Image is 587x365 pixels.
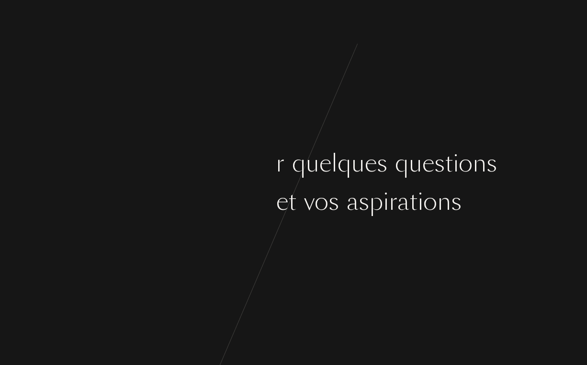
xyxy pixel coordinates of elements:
div: e [167,146,179,182]
div: v [304,184,315,220]
div: i [453,146,459,182]
div: C [90,146,110,182]
div: g [209,184,223,220]
div: o [315,184,328,220]
div: s [232,146,242,182]
div: s [377,146,387,182]
div: u [409,146,422,182]
div: i [418,184,423,220]
div: s [434,146,445,182]
div: i [383,184,389,220]
div: q [395,146,409,182]
div: s [191,184,201,220]
div: t [445,146,453,182]
div: m [124,146,145,182]
div: u [306,146,319,182]
div: t [288,184,296,220]
div: t [250,184,258,220]
div: n [437,184,451,220]
div: s [359,184,369,220]
div: n [179,146,192,182]
div: û [237,184,250,220]
div: e [422,146,434,182]
div: a [347,184,359,220]
div: e [319,146,331,182]
div: s [328,184,339,220]
div: r [150,184,158,220]
div: l [331,146,338,182]
div: t [409,184,418,220]
div: a [397,184,409,220]
div: u [351,146,365,182]
div: a [264,146,276,182]
div: s [258,184,269,220]
div: o [459,146,473,182]
div: e [276,184,288,220]
div: p [369,184,383,220]
div: q [292,146,306,182]
div: n [473,146,486,182]
div: s [451,184,462,220]
div: s [486,146,497,182]
div: v [166,184,177,220]
div: o [177,184,191,220]
div: u [136,184,150,220]
div: m [145,146,167,182]
div: o [423,184,437,220]
div: q [338,146,351,182]
div: o [223,184,237,220]
div: e [365,146,377,182]
div: p [250,146,264,182]
div: o [110,146,124,182]
div: r [276,146,284,182]
div: o [204,146,218,182]
div: ç [192,146,204,182]
div: r [389,184,397,220]
div: n [218,146,232,182]
div: s [126,184,136,220]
